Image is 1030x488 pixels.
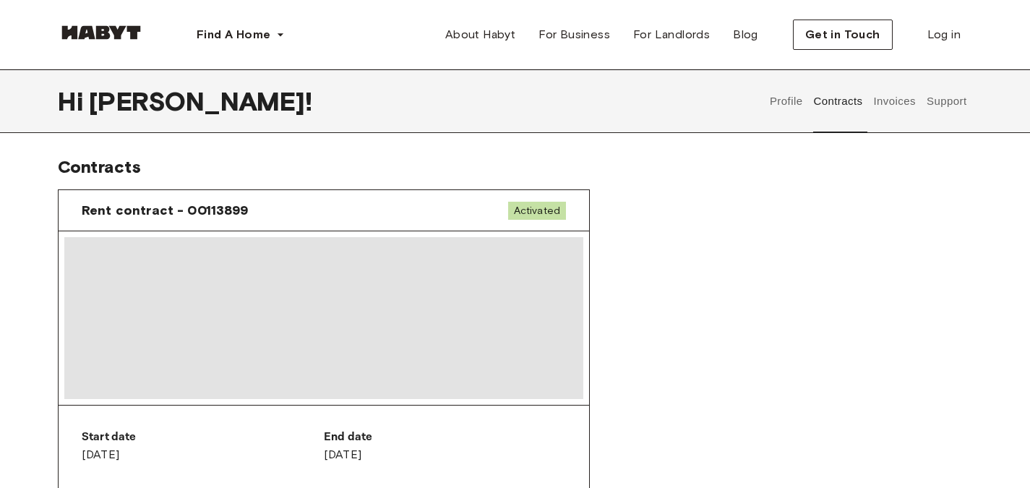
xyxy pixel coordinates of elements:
[633,26,710,43] span: For Landlords
[721,20,770,49] a: Blog
[197,26,270,43] span: Find A Home
[508,202,566,220] span: Activated
[805,26,880,43] span: Get in Touch
[812,69,864,133] button: Contracts
[793,20,893,50] button: Get in Touch
[434,20,527,49] a: About Habyt
[82,429,324,446] p: Start date
[185,20,296,49] button: Find A Home
[82,429,324,463] div: [DATE]
[622,20,721,49] a: For Landlords
[324,429,566,446] p: End date
[733,26,758,43] span: Blog
[927,26,961,43] span: Log in
[916,20,972,49] a: Log in
[527,20,622,49] a: For Business
[324,429,566,463] div: [DATE]
[924,69,969,133] button: Support
[538,26,610,43] span: For Business
[58,25,145,40] img: Habyt
[768,69,804,133] button: Profile
[872,69,917,133] button: Invoices
[58,156,141,177] span: Contracts
[58,86,89,116] span: Hi
[89,86,312,116] span: [PERSON_NAME] !
[82,202,249,219] span: Rent contract - 00113899
[445,26,515,43] span: About Habyt
[764,69,972,133] div: user profile tabs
